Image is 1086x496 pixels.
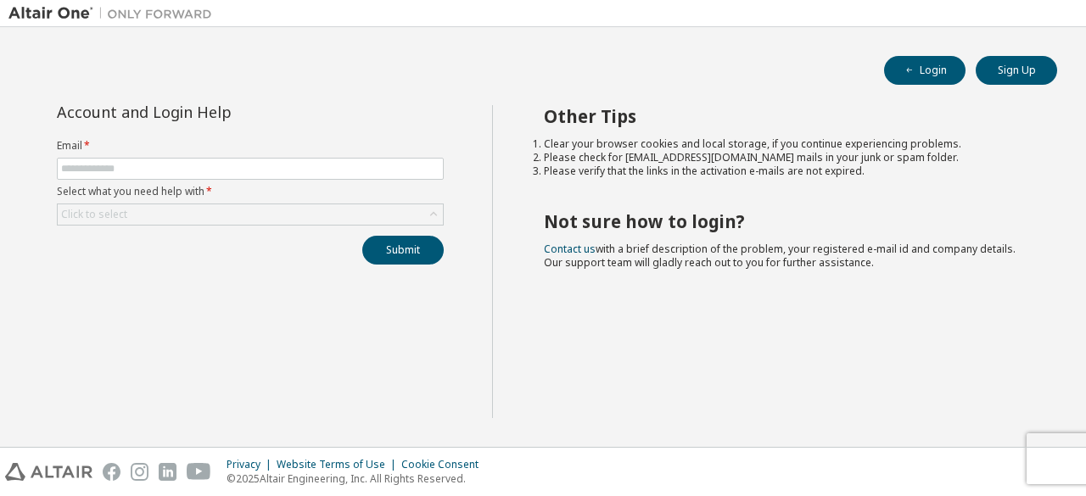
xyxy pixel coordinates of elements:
li: Clear your browser cookies and local storage, if you continue experiencing problems. [544,137,1027,151]
li: Please check for [EMAIL_ADDRESS][DOMAIN_NAME] mails in your junk or spam folder. [544,151,1027,164]
img: altair_logo.svg [5,463,92,481]
label: Select what you need help with [57,185,444,198]
div: Click to select [61,208,127,221]
div: Website Terms of Use [277,458,401,471]
h2: Not sure how to login? [544,210,1027,232]
div: Cookie Consent [401,458,489,471]
li: Please verify that the links in the activation e-mails are not expired. [544,164,1027,178]
button: Submit [362,236,444,265]
img: instagram.svg [131,463,148,481]
img: youtube.svg [187,463,211,481]
img: linkedin.svg [159,463,176,481]
div: Click to select [58,204,443,225]
label: Email [57,139,444,153]
h2: Other Tips [544,105,1027,127]
div: Account and Login Help [57,105,367,119]
a: Contact us [544,242,596,256]
span: with a brief description of the problem, your registered e-mail id and company details. Our suppo... [544,242,1016,270]
img: facebook.svg [103,463,120,481]
button: Login [884,56,966,85]
div: Privacy [227,458,277,471]
button: Sign Up [976,56,1057,85]
img: Altair One [8,5,221,22]
p: © 2025 Altair Engineering, Inc. All Rights Reserved. [227,471,489,486]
